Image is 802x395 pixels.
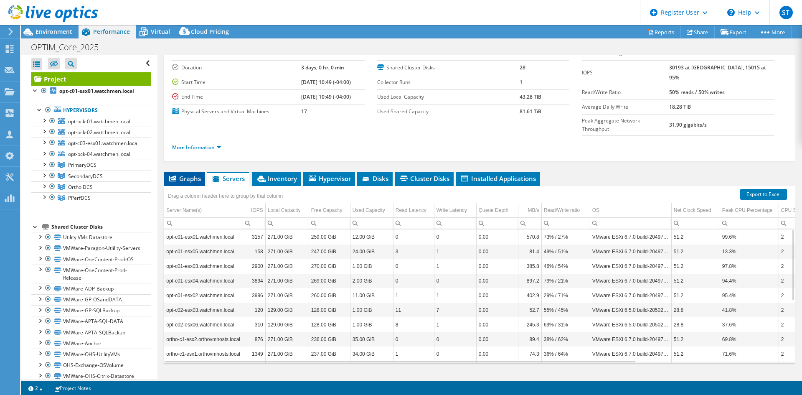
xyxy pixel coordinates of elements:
[476,317,518,332] td: Column Queue Depth, Value 0.00
[434,217,476,229] td: Column Write Latency, Filter cell
[520,93,541,100] b: 43.28 TiB
[265,217,309,229] td: Column Local Capacity, Filter cell
[309,259,350,273] td: Column Free Capacity, Value 270.00 GiB
[722,205,773,215] div: Peak CPU Percentage
[671,217,720,229] td: Column Net Clock Speed, Filter cell
[31,305,151,316] a: VMWare-GP-SQLBackup
[265,244,309,259] td: Column Local Capacity, Value 271.00 GiB
[393,288,434,303] td: Column Read Latency, Value 1
[671,244,720,259] td: Column Net Clock Speed, Value 51.2
[191,28,229,36] span: Cloud Pricing
[350,317,393,332] td: Column Used Capacity, Value 1.00 GiB
[27,43,112,52] h1: OPTIM_Core_2025
[476,347,518,361] td: Column Queue Depth, Value 0.00
[31,171,151,181] a: SecondaryDCS
[265,332,309,347] td: Column Local Capacity, Value 271.00 GiB
[671,229,720,244] td: Column Net Clock Speed, Value 51.2
[518,273,541,288] td: Column MB/s, Value 897.2
[590,273,671,288] td: Column OS, Value VMware ESXi 6.7.0 build-20497097
[669,103,691,110] b: 18.28 TiB
[31,283,151,294] a: VMWare-ADP-Backup
[590,317,671,332] td: Column OS, Value VMware ESXi 6.5.0 build-20502893
[720,259,779,273] td: Column Peak CPU Percentage, Value 97.8%
[393,303,434,317] td: Column Read Latency, Value 11
[164,203,243,218] td: Server Name(s) Column
[68,140,139,147] span: opt-c03-esx01.watchmen.local
[434,317,476,332] td: Column Write Latency, Value 1
[582,69,669,77] label: IOPS
[437,205,467,215] div: Write Latency
[31,349,151,359] a: VMWare-OHS-UtilityVMs
[350,244,393,259] td: Column Used Capacity, Value 24.00 GiB
[172,107,301,116] label: Physical Servers and Virtual Machines
[31,371,151,382] a: VMWare-OHS-Citrix-Datastore
[590,217,671,229] td: Column OS, Filter cell
[243,347,265,361] td: Column IOPS, Value 1349
[393,273,434,288] td: Column Read Latency, Value 0
[541,217,590,229] td: Column Read/Write ratio, Filter cell
[350,332,393,347] td: Column Used Capacity, Value 35.00 GiB
[720,288,779,303] td: Column Peak CPU Percentage, Value 95.4%
[309,317,350,332] td: Column Free Capacity, Value 128.00 GiB
[31,327,151,338] a: VMWare-APTA-SQLBackup
[243,303,265,317] td: Column IOPS, Value 120
[164,217,243,229] td: Column Server Name(s), Filter cell
[541,203,590,218] td: Read/Write ratio Column
[301,49,330,56] b: 2224789349
[669,89,725,96] b: 50% reads / 50% writes
[350,203,393,218] td: Used Capacity Column
[377,64,520,72] label: Shared Cluster Disks
[31,254,151,265] a: VMWare-OneContent-Prod-OS
[434,229,476,244] td: Column Write Latency, Value 0
[476,244,518,259] td: Column Queue Depth, Value 0.00
[528,205,539,215] div: MB/s
[31,127,151,138] a: opt-bck-02.watchmen.local
[393,229,434,244] td: Column Read Latency, Value 0
[779,6,793,19] span: ST
[518,244,541,259] td: Column MB/s, Value 81.4
[211,174,245,183] span: Servers
[31,243,151,254] a: VMWare-Paragon-Utlility-Servers
[641,25,681,38] a: Reports
[680,25,715,38] a: Share
[434,303,476,317] td: Column Write Latency, Value 7
[31,116,151,127] a: opt-bck-01.watchmen.local
[393,347,434,361] td: Column Read Latency, Value 1
[350,217,393,229] td: Column Used Capacity, Filter cell
[151,28,170,36] span: Virtual
[243,203,265,218] td: IOPS Column
[476,203,518,218] td: Queue Depth Column
[518,217,541,229] td: Column MB/s, Filter cell
[243,317,265,332] td: Column IOPS, Value 310
[164,186,795,364] div: Data grid
[434,347,476,361] td: Column Write Latency, Value 0
[31,192,151,203] a: PPerfDCS
[164,229,243,244] td: Column Server Name(s), Value opt-c01-esx01.watchmen.local
[434,288,476,303] td: Column Write Latency, Value 1
[720,229,779,244] td: Column Peak CPU Percentage, Value 99.6%
[265,259,309,273] td: Column Local Capacity, Value 271.00 GiB
[31,138,151,148] a: opt-c03-esx01.watchmen.local
[31,105,151,116] a: Hypervisors
[31,160,151,171] a: PrimaryDCS
[393,217,434,229] td: Column Read Latency, Filter cell
[393,259,434,273] td: Column Read Latency, Value 0
[301,108,307,115] b: 17
[393,203,434,218] td: Read Latency Column
[309,229,350,244] td: Column Free Capacity, Value 259.00 GiB
[541,347,590,361] td: Column Read/Write ratio, Value 36% / 64%
[476,273,518,288] td: Column Queue Depth, Value 0.00
[720,217,779,229] td: Column Peak CPU Percentage, Filter cell
[720,303,779,317] td: Column Peak CPU Percentage, Value 41.8%
[31,149,151,160] a: opt-bck-04.watchmen.local
[590,244,671,259] td: Column OS, Value VMware ESXi 6.7.0 build-20497097
[393,332,434,347] td: Column Read Latency, Value 0
[265,303,309,317] td: Column Local Capacity, Value 129.00 GiB
[476,332,518,347] td: Column Queue Depth, Value 0.00
[740,189,787,200] a: Export to Excel
[31,72,151,86] a: Project
[350,347,393,361] td: Column Used Capacity, Value 34.00 GiB
[309,347,350,361] td: Column Free Capacity, Value 237.00 GiB
[268,205,301,215] div: Local Capacity
[309,217,350,229] td: Column Free Capacity, Filter cell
